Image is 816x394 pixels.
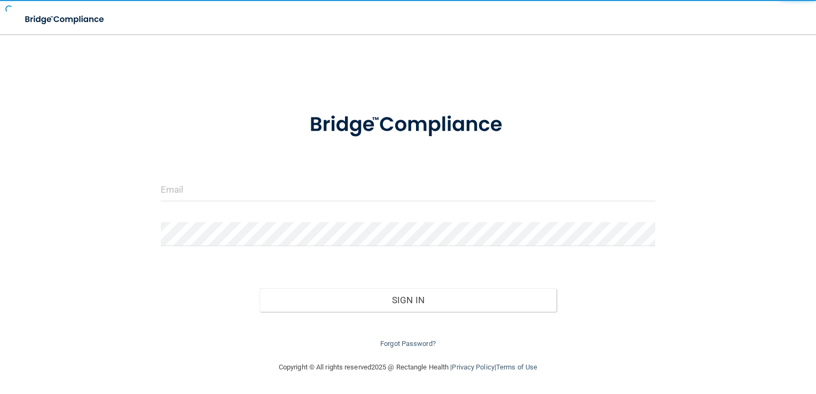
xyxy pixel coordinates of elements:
[380,340,436,348] a: Forgot Password?
[452,363,494,371] a: Privacy Policy
[213,350,603,384] div: Copyright © All rights reserved 2025 @ Rectangle Health | |
[260,288,556,312] button: Sign In
[288,98,528,152] img: bridge_compliance_login_screen.278c3ca4.svg
[161,177,656,201] input: Email
[16,9,114,30] img: bridge_compliance_login_screen.278c3ca4.svg
[496,363,537,371] a: Terms of Use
